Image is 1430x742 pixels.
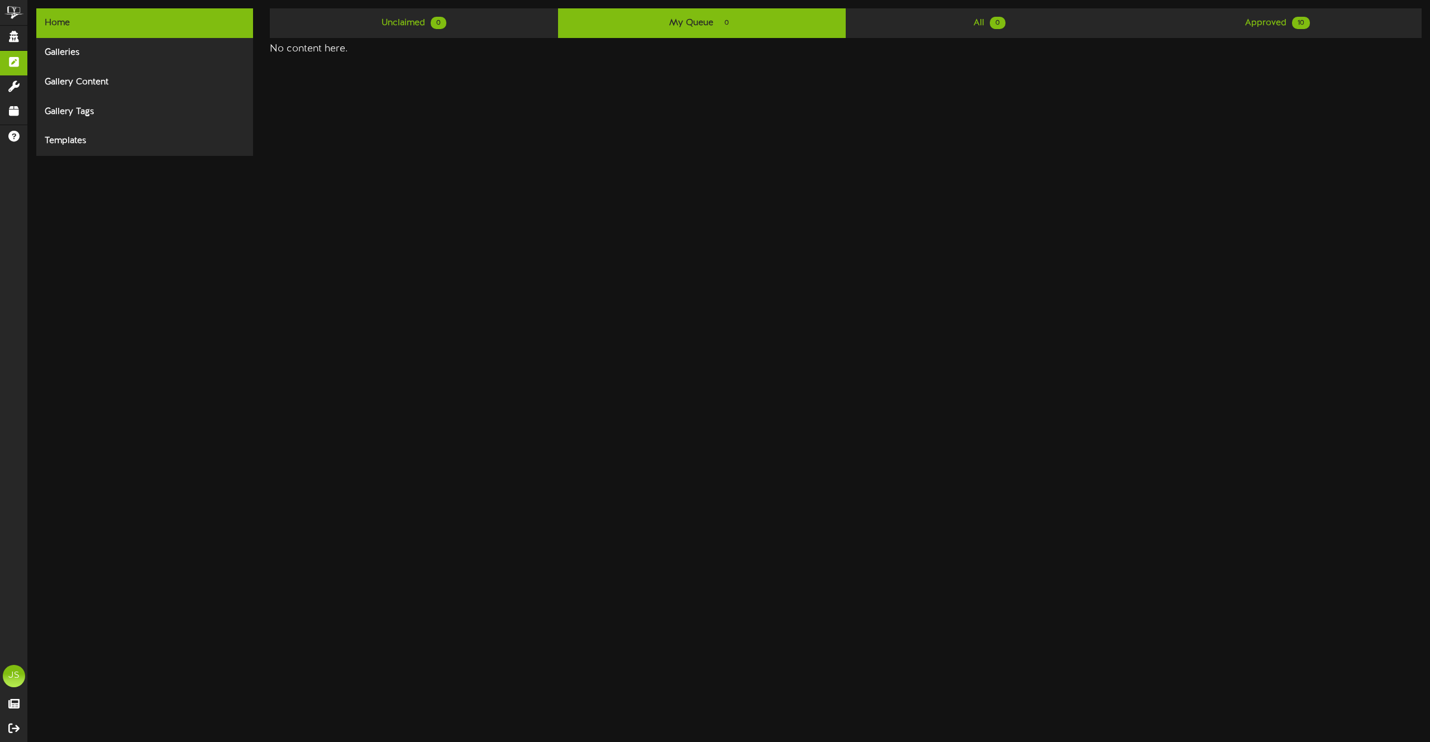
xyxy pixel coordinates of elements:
[270,44,1422,55] h4: No content here.
[558,8,846,38] a: My Queue
[719,17,735,29] span: 0
[990,17,1005,29] span: 0
[36,8,253,38] div: Home
[36,38,253,68] div: Galleries
[270,8,557,38] a: Unclaimed
[1292,17,1310,29] span: 10
[36,68,253,97] div: Gallery Content
[846,8,1133,38] a: All
[36,97,253,127] div: Gallery Tags
[36,126,253,156] div: Templates
[3,665,25,687] div: JS
[1134,8,1422,38] a: Approved
[431,17,446,29] span: 0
